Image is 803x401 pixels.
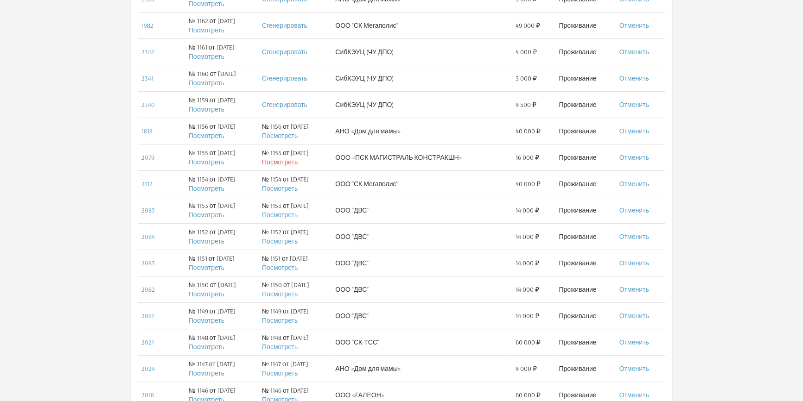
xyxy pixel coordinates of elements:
td: № 1152 от [DATE] [258,223,331,250]
td: ООО "ДВС" [331,302,511,329]
a: Отменить [619,127,649,135]
td: № 1147 от [DATE] [185,355,258,382]
td: № 1148 от [DATE] [185,329,258,355]
a: 2342 [141,48,154,56]
a: Посмотреть [262,158,298,166]
a: 2024 [141,364,155,373]
td: Проживание [555,223,615,250]
td: ООО "ДВС" [331,197,511,223]
td: № 1151 от [DATE] [185,250,258,276]
td: № 1160 от [DATE] [185,65,258,91]
a: Отменить [619,206,649,214]
a: Отменить [619,74,649,82]
a: 1982 [141,21,153,30]
td: № 1153 от [DATE] [258,197,331,223]
span: 4 000 ₽ [515,364,536,373]
a: Посмотреть [262,211,298,219]
span: 4 500 ₽ [515,100,536,109]
a: 2079 [141,153,154,162]
td: Проживание [555,91,615,118]
td: Проживание [555,118,615,144]
a: 2083 [141,259,155,267]
td: СибКЭУЦ (ЧУ ДПО) [331,38,511,65]
td: ООО "ДВС" [331,223,511,250]
td: № 1149 от [DATE] [258,302,331,329]
a: Посмотреть [189,369,224,377]
td: № 1150 от [DATE] [258,276,331,302]
td: № 1154 от [DATE] [185,170,258,197]
a: Отменить [619,312,649,320]
span: 14 000 ₽ [515,285,539,294]
a: Посмотреть [262,132,298,140]
a: Посмотреть [262,369,298,377]
td: Проживание [555,250,615,276]
a: Сгенерировать [262,48,307,56]
a: Посмотреть [189,79,224,87]
a: Отменить [619,285,649,294]
span: 14 000 ₽ [515,232,539,241]
td: № 1151 от [DATE] [258,250,331,276]
span: 40 000 ₽ [515,126,540,136]
td: Проживание [555,65,615,91]
a: Посмотреть [189,105,224,113]
a: Посмотреть [189,290,224,298]
span: 40 000 ₽ [515,179,540,188]
td: Проживание [555,144,615,170]
td: Проживание [555,302,615,329]
a: Отменить [619,48,649,56]
a: Сгенерировать [262,74,307,82]
a: 2021 [141,338,154,346]
a: Посмотреть [189,343,224,351]
a: Отменить [619,391,649,399]
a: Посмотреть [262,263,298,272]
span: 49 000 ₽ [515,21,540,30]
a: 2084 [141,232,155,241]
a: Сгенерировать [262,21,307,30]
td: № 1150 от [DATE] [185,276,258,302]
td: ООО "СК-ТСС" [331,329,511,355]
span: 4 000 ₽ [515,47,536,56]
a: Посмотреть [189,132,224,140]
td: АНО «Дом для мамы» [331,118,511,144]
td: ООО "ДВС" [331,250,511,276]
a: Отменить [619,180,649,188]
a: Посмотреть [262,343,298,351]
a: Посмотреть [189,211,224,219]
a: Сгенерировать [262,100,307,109]
a: Посмотреть [262,290,298,298]
span: 5 000 ₽ [515,74,536,83]
td: № 1159 от [DATE] [185,91,258,118]
td: АНО «Дом для мамы» [331,355,511,382]
a: 2082 [141,285,155,294]
a: Посмотреть [189,158,224,166]
a: 2081 [141,312,154,320]
td: № 1162 от [DATE] [185,12,258,38]
a: Посмотреть [262,316,298,325]
span: 60 000 ₽ [515,390,540,400]
a: Посмотреть [189,52,224,61]
td: ООО «ПСК МАГИСТРАЛЬ КОНСТРАКШН» [331,144,511,170]
td: № 1149 от [DATE] [185,302,258,329]
span: 14 000 ₽ [515,311,539,320]
td: Проживание [555,329,615,355]
a: Посмотреть [189,263,224,272]
td: № 1152 от [DATE] [185,223,258,250]
a: Отменить [619,338,649,346]
span: 14 000 ₽ [515,206,539,215]
a: Посмотреть [189,26,224,34]
td: СибКЭУЦ (ЧУ ДПО) [331,65,511,91]
td: Проживание [555,276,615,302]
a: 2340 [141,100,155,109]
td: Проживание [555,38,615,65]
a: Отменить [619,259,649,267]
a: 2085 [141,206,155,214]
td: № 1156 от [DATE] [185,118,258,144]
span: 16 000 ₽ [515,153,539,162]
a: Отменить [619,153,649,162]
a: Посмотреть [189,237,224,245]
td: № 1153 от [DATE] [185,197,258,223]
a: 2018 [141,391,154,399]
td: Проживание [555,170,615,197]
td: ООО "СК Мегаполис" [331,170,511,197]
td: № 1148 от [DATE] [258,329,331,355]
